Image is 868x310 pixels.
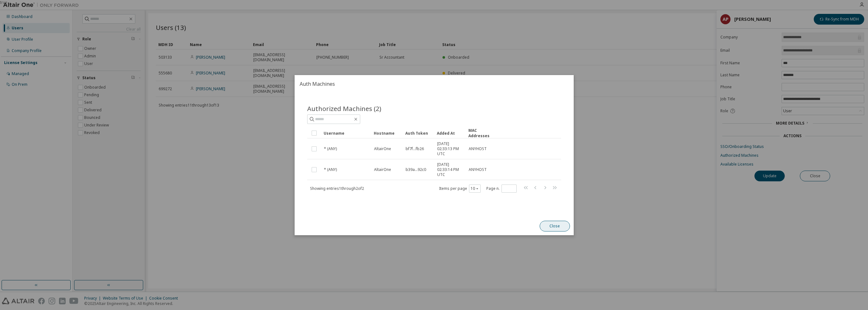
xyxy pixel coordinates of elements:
div: Hostname [374,128,400,138]
div: Username [324,128,369,138]
span: * (ANY) [324,167,337,172]
span: Authorized Machines (2) [307,104,381,113]
span: ANYHOST [469,167,487,172]
span: * (ANY) [324,146,337,151]
button: Close [539,221,570,231]
span: ANYHOST [469,146,487,151]
span: [DATE] 02:33:14 PM UTC [437,162,463,177]
span: AltairOne [374,146,391,151]
div: MAC Addresses [468,128,495,138]
div: Added At [437,128,463,138]
h2: Auth Machines [295,75,574,93]
span: [DATE] 02:33:13 PM UTC [437,141,463,156]
span: Items per page [439,184,480,192]
span: b39a...92c0 [406,167,426,172]
button: 10 [470,186,479,191]
div: Auth Token [405,128,432,138]
span: Showing entries 1 through 2 of 2 [310,185,364,191]
span: bf7f...fb26 [406,146,424,151]
span: Page n. [486,184,516,192]
span: AltairOne [374,167,391,172]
